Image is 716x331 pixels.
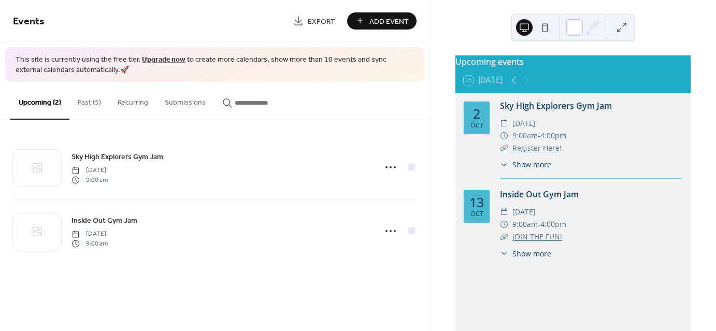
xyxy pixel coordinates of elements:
[500,100,612,111] a: Sky High Explorers Gym Jam
[455,55,691,68] div: Upcoming events
[500,248,508,259] div: ​
[538,218,540,231] span: -
[500,189,579,200] a: Inside Out Gym Jam
[71,152,163,163] span: Sky High Explorers Gym Jam
[512,232,562,241] a: JOIN THE FUN!
[469,196,484,209] div: 13
[500,248,551,259] button: ​Show more
[71,166,108,175] span: [DATE]
[470,211,483,218] div: Oct
[512,218,538,231] span: 9:00am
[16,55,414,75] span: This site is currently using the free tier. to create more calendars, show more than 10 events an...
[512,159,551,170] span: Show more
[69,82,109,119] button: Past (5)
[540,218,566,231] span: 4:00pm
[500,117,508,129] div: ​
[538,129,540,142] span: -
[308,16,335,27] span: Export
[109,82,156,119] button: Recurring
[540,129,566,142] span: 4:00pm
[156,82,214,119] button: Submissions
[71,239,108,248] span: 9:00 am
[13,11,45,32] span: Events
[347,12,417,30] button: Add Event
[500,129,508,142] div: ​
[473,107,480,120] div: 2
[500,231,508,243] div: ​
[512,129,538,142] span: 9:00am
[71,215,137,226] span: Inside Out Gym Jam
[71,229,108,239] span: [DATE]
[285,12,343,30] a: Export
[500,159,508,170] div: ​
[10,82,69,120] button: Upcoming (2)
[500,142,508,154] div: ​
[500,218,508,231] div: ​
[512,117,536,129] span: [DATE]
[71,151,163,163] a: Sky High Explorers Gym Jam
[512,206,536,218] span: [DATE]
[142,53,185,67] a: Upgrade now
[512,143,562,153] a: Register Here!
[512,248,551,259] span: Show more
[500,206,508,218] div: ​
[500,159,551,170] button: ​Show more
[470,122,483,129] div: Oct
[71,214,137,226] a: Inside Out Gym Jam
[369,16,409,27] span: Add Event
[71,175,108,184] span: 9:00 am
